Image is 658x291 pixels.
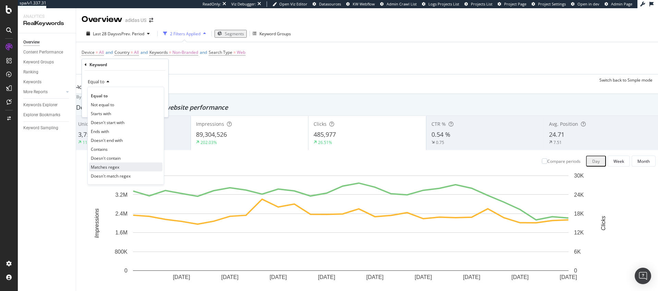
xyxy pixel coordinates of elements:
[81,85,135,94] div: Data crossed with the Crawl
[318,140,332,145] div: 26.51%
[169,49,171,55] span: =
[592,158,600,164] div: Day
[91,111,111,117] span: Starts with
[114,49,130,55] span: Country
[23,111,60,119] div: Explorer Bookmarks
[547,158,581,164] div: Compare periods
[314,121,327,127] span: Clicks
[635,268,651,284] div: Open Intercom Messenger
[431,130,450,138] span: 0.54 %
[200,49,207,55] span: and
[605,1,632,7] a: Admin Page
[571,1,599,7] a: Open in dev
[366,274,383,280] text: [DATE]
[549,130,564,138] span: 24.71
[115,249,128,255] text: 800K
[574,211,584,217] text: 18K
[91,120,124,125] span: Doesn't start with
[586,156,606,167] button: Day
[574,192,584,198] text: 24K
[313,1,341,7] a: Datasources
[23,69,71,76] a: Ranking
[172,48,198,57] span: Non-Branded
[91,102,114,108] span: Not equal to
[346,1,375,7] a: KW Webflow
[91,137,123,143] span: Doesn't end with
[23,88,64,96] a: More Reports
[106,49,113,55] span: and
[272,1,307,7] a: Open Viz Editor
[549,121,578,127] span: Avg. Position
[637,158,650,164] div: Month
[82,49,95,55] span: Device
[23,59,54,66] div: Keyword Groups
[149,49,168,55] span: Keywords
[23,49,63,56] div: Content Performance
[532,1,566,7] a: Project Settings
[511,274,528,280] text: [DATE]
[611,1,632,7] span: Admin Page
[436,140,444,145] div: 0.75
[115,192,127,198] text: 3.2M
[574,173,584,179] text: 30K
[221,274,239,280] text: [DATE]
[209,49,232,55] span: Search Type
[270,274,287,280] text: [DATE]
[23,39,71,46] a: Overview
[464,1,492,7] a: Projects List
[23,49,71,56] a: Content Performance
[99,48,104,57] span: All
[259,31,291,37] div: Keyword Groups
[85,105,106,112] button: Cancel
[422,1,459,7] a: Logs Projects List
[173,274,190,280] text: [DATE]
[170,31,200,37] div: 2 Filters Applied
[613,158,624,164] div: Week
[23,124,71,132] a: Keyword Sampling
[314,130,336,138] span: 485,977
[91,129,109,134] span: Ends with
[23,20,70,27] div: RealKeywords
[599,77,653,83] div: Switch back to Simple mode
[165,103,228,111] span: website performance
[498,1,526,7] a: Project Page
[237,48,245,57] span: Web
[318,274,335,280] text: [DATE]
[597,74,653,85] button: Switch back to Simple mode
[203,1,221,7] div: ReadOnly:
[124,268,127,274] text: 0
[319,1,341,7] span: Datasources
[471,1,492,7] span: Projects List
[117,31,144,37] span: vs Prev. Period
[353,1,375,7] span: KW Webflow
[463,274,480,280] text: [DATE]
[83,140,97,145] div: 112.1%
[23,88,48,96] div: More Reports
[115,211,127,217] text: 2.4M
[608,156,630,167] button: Week
[577,1,599,7] span: Open in dev
[504,1,526,7] span: Project Page
[23,101,71,109] a: Keywords Explorer
[428,1,459,7] span: Logs Projects List
[196,130,227,138] span: 89,304,526
[78,130,106,138] span: 3,757,496
[215,30,247,38] button: Segments
[279,1,307,7] span: Open Viz Editor
[78,172,623,291] svg: A chart.
[574,249,581,255] text: 6K
[380,1,417,7] a: Admin Crawl List
[93,31,117,37] span: Last 28 Days
[91,173,131,179] span: Doesn't match regex
[141,49,148,55] span: and
[253,28,291,39] button: Keyword Groups
[82,31,155,37] button: Last 28 DaysvsPrev. Period
[91,93,108,99] span: Equal to
[23,69,38,76] div: Ranking
[96,49,98,55] span: =
[23,78,41,86] div: Keywords
[115,230,127,235] text: 1.6M
[574,230,584,235] text: 12K
[91,146,108,152] span: Contains
[200,140,217,145] div: 202.03%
